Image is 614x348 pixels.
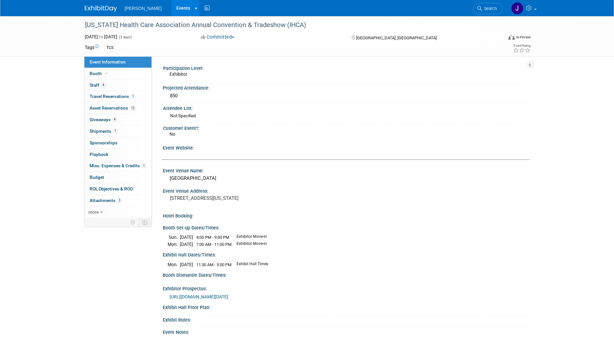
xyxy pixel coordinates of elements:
a: Attachments3 [84,195,151,206]
img: Josh Stuedeman [511,2,523,15]
td: Sun. [168,234,180,241]
div: Event Venue Name: [163,166,530,174]
span: Shipments [90,129,118,134]
td: Mon. [168,241,180,247]
button: Committed [199,34,237,41]
td: [DATE] [180,261,193,268]
a: Asset Reservations12 [84,102,151,114]
a: Travel Reservations1 [84,91,151,102]
span: Travel Reservations [90,94,135,99]
div: Event Format [465,34,531,43]
span: Playbook [90,152,108,157]
div: Exhibit Hall Dates/Times: [163,250,530,258]
div: Participation Level: [163,63,527,72]
img: Format-Inperson.png [508,34,515,40]
div: Exhibitor Prospectus: [163,284,530,292]
td: [DATE] [180,234,193,241]
td: Exhibitor Move-in [233,241,267,247]
td: Exhibitor Move-in [233,234,267,241]
span: 12 [130,106,136,111]
span: 1 [131,94,135,99]
span: 4:00 PM - 9:00 PM [196,235,229,240]
pre: [STREET_ADDRESS][US_STATE] [170,195,308,201]
a: Shipments1 [84,126,151,137]
span: Sponsorships [90,140,117,145]
div: Booth Dismantle Dates/Times: [163,270,530,278]
a: Search [473,3,503,14]
div: Event Venue Address: [163,186,530,194]
td: Exhibit Hall Times [233,261,268,268]
span: Staff [90,82,106,88]
a: [URL][DOMAIN_NAME][DATE] [170,294,228,299]
a: ROI, Objectives & ROO [84,183,151,195]
a: Event Information [84,56,151,68]
span: Misc. Expenses & Credits [90,163,146,168]
span: Exhibitor [170,72,187,77]
div: Attendee List: [163,103,527,111]
span: Giveaways [90,117,117,122]
span: 3 [117,198,122,203]
span: more [88,209,99,215]
span: Event Information [90,59,126,64]
span: [GEOGRAPHIC_DATA], [GEOGRAPHIC_DATA] [356,35,437,40]
i: Booth reservation complete [105,72,108,75]
div: Not Specified [170,113,524,119]
span: Attachments [90,198,122,203]
a: Giveaways4 [84,114,151,125]
td: [DATE] [180,241,193,247]
span: Asset Reservations [90,105,136,111]
td: Personalize Event Tab Strip [127,218,139,227]
a: Staff4 [84,80,151,91]
a: Misc. Expenses & Credits1 [84,160,151,171]
span: to [98,34,104,39]
div: In-Person [516,35,531,40]
span: [DATE] [DATE] [85,34,117,39]
a: Budget [84,172,151,183]
div: Customer Event?: [163,123,527,131]
div: Event Notes: [163,327,530,335]
span: [PERSON_NAME] [125,6,162,11]
td: Tags [85,44,99,52]
div: [GEOGRAPHIC_DATA] [168,173,525,183]
span: No [170,131,175,137]
div: Booth Set-up Dates/Times: [163,223,530,231]
span: Search [482,6,497,11]
span: Booth [90,71,109,76]
span: 11:30 AM - 5:00 PM [196,262,231,267]
td: Toggle Event Tabs [138,218,151,227]
div: Event Rating [513,44,531,47]
span: 7:00 AM - 11:00 PM [196,242,231,247]
span: ROI, Objectives & ROO [90,186,133,191]
span: 4 [101,82,106,87]
div: [US_STATE] Health Care Association Annual Convention & Tradeshow (IHCA) [83,19,493,31]
div: Event Website: [163,143,530,151]
span: 1 [113,129,118,133]
span: Budget [90,175,104,180]
td: Mon. [168,261,180,268]
div: Exhibit Rules: [163,315,530,323]
div: Hotel Booking: [163,211,530,219]
a: Booth [84,68,151,79]
a: more [84,207,151,218]
div: Projected Attendance: [163,83,530,91]
a: Sponsorships [84,137,151,149]
div: 850 [168,91,525,101]
span: 4 [112,117,117,122]
a: Playbook [84,149,151,160]
img: ExhibitDay [85,5,117,12]
div: Exhibit Hall Floor Plan: [163,303,530,311]
span: 1 [141,163,146,168]
div: TCS [104,44,115,51]
span: (3 days) [118,35,132,39]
